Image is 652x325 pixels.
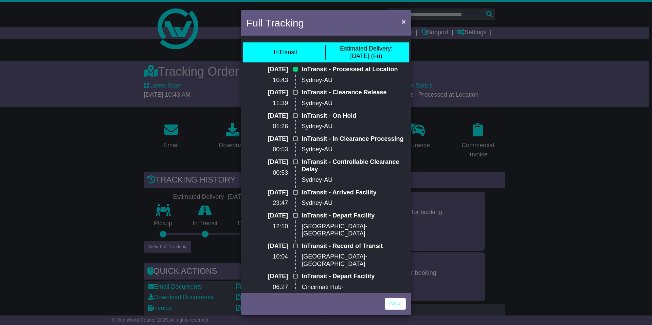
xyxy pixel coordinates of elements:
p: Sydney-AU [302,176,406,184]
a: Close [385,298,406,310]
p: 06:27 [246,284,288,291]
p: InTransit - Processed at Location [302,66,406,73]
p: 23:47 [246,199,288,207]
p: [DATE] [246,189,288,196]
p: [GEOGRAPHIC_DATA]-[GEOGRAPHIC_DATA] [302,223,406,237]
p: InTransit - Depart Facility [302,212,406,219]
p: InTransit - Clearance Release [302,89,406,96]
p: InTransit - Record of Transit [302,243,406,250]
p: 00:53 [246,146,288,153]
p: Sydney-AU [302,77,406,84]
span: Estimated Delivery: [340,45,393,52]
p: [DATE] [246,112,288,120]
p: Sydney-AU [302,146,406,153]
p: [DATE] [246,243,288,250]
p: Cincinnati Hub-[GEOGRAPHIC_DATA] [302,284,406,298]
p: 12:10 [246,223,288,230]
p: [DATE] [246,158,288,166]
p: [GEOGRAPHIC_DATA]-[GEOGRAPHIC_DATA] [302,253,406,268]
p: 10:43 [246,77,288,84]
p: [DATE] [246,135,288,143]
h4: Full Tracking [246,15,304,31]
p: [DATE] [246,89,288,96]
div: [DATE] (Fri) [340,45,393,60]
p: InTransit - Depart Facility [302,273,406,280]
p: InTransit - Arrived Facility [302,189,406,196]
p: [DATE] [246,212,288,219]
p: 10:04 [246,253,288,261]
p: Sydney-AU [302,123,406,130]
p: 00:53 [246,169,288,177]
p: InTransit - On Hold [302,112,406,120]
p: InTransit - Controllable Clearance Delay [302,158,406,173]
p: [DATE] [246,273,288,280]
p: 01:26 [246,123,288,130]
p: [DATE] [246,66,288,73]
p: Sydney-AU [302,100,406,107]
button: Close [398,15,409,28]
p: InTransit - In Clearance Processing [302,135,406,143]
span: × [402,18,406,25]
div: InTransit [274,49,297,56]
p: 11:39 [246,100,288,107]
p: Sydney-AU [302,199,406,207]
